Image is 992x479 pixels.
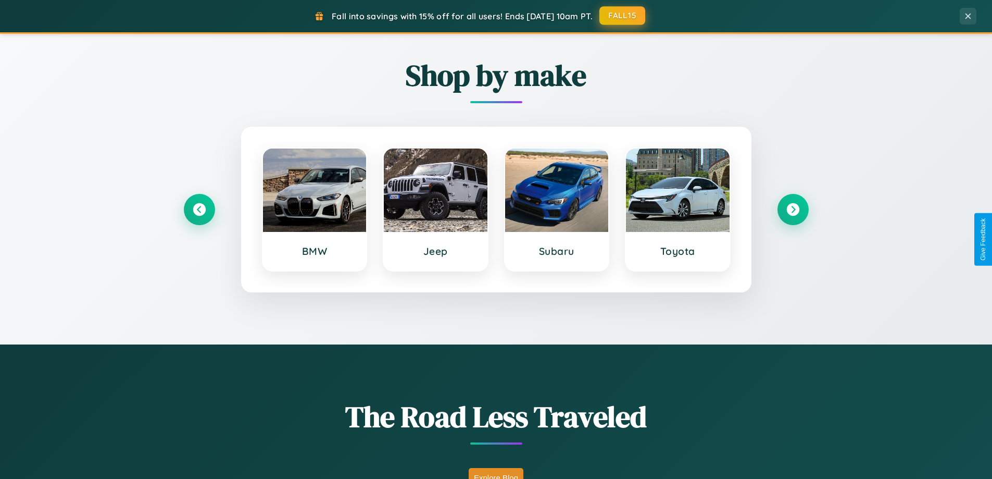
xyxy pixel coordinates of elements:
[273,245,356,257] h3: BMW
[516,245,598,257] h3: Subaru
[184,397,809,437] h1: The Road Less Traveled
[184,55,809,95] h2: Shop by make
[394,245,477,257] h3: Jeep
[332,11,593,21] span: Fall into savings with 15% off for all users! Ends [DATE] 10am PT.
[599,6,645,25] button: FALL15
[10,444,35,469] iframe: Intercom live chat
[980,218,987,261] div: Give Feedback
[636,245,719,257] h3: Toyota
